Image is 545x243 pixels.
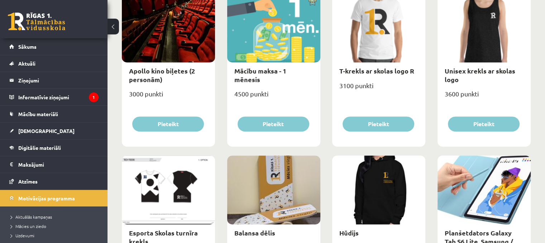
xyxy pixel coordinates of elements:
[227,88,320,106] div: 4500 punkti
[11,214,100,220] a: Aktuālās kampaņas
[18,128,75,134] span: [DEMOGRAPHIC_DATA]
[9,89,99,105] a: Informatīvie ziņojumi1
[11,232,100,239] a: Uzdevumi
[8,13,65,30] a: Rīgas 1. Tālmācības vidusskola
[238,116,309,132] button: Pieteikt
[339,67,414,75] a: T-krekls ar skolas logo R
[9,106,99,122] a: Mācību materiāli
[234,229,275,237] a: Balansa dēlis
[18,89,99,105] legend: Informatīvie ziņojumi
[9,55,99,72] a: Aktuāli
[343,116,414,132] button: Pieteikt
[9,38,99,55] a: Sākums
[18,43,37,50] span: Sākums
[234,67,286,83] a: Mācību maksa - 1 mēnesis
[332,80,425,97] div: 3100 punkti
[9,156,99,173] a: Maksājumi
[11,233,34,238] span: Uzdevumi
[18,156,99,173] legend: Maksājumi
[9,123,99,139] a: [DEMOGRAPHIC_DATA]
[18,60,35,67] span: Aktuāli
[339,229,359,237] a: Hūdijs
[129,67,195,83] a: Apollo kino biļetes (2 personām)
[9,173,99,190] a: Atzīmes
[18,195,75,201] span: Motivācijas programma
[18,111,58,117] span: Mācību materiāli
[438,88,531,106] div: 3600 punkti
[448,116,520,132] button: Pieteikt
[132,116,204,132] button: Pieteikt
[9,139,99,156] a: Digitālie materiāli
[11,223,46,229] span: Mācies un ziedo
[9,190,99,206] a: Motivācijas programma
[18,144,61,151] span: Digitālie materiāli
[18,178,38,185] span: Atzīmes
[9,72,99,89] a: Ziņojumi
[11,214,52,220] span: Aktuālās kampaņas
[18,72,99,89] legend: Ziņojumi
[122,88,215,106] div: 3000 punkti
[11,223,100,229] a: Mācies un ziedo
[89,92,99,102] i: 1
[445,67,515,83] a: Unisex krekls ar skolas logo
